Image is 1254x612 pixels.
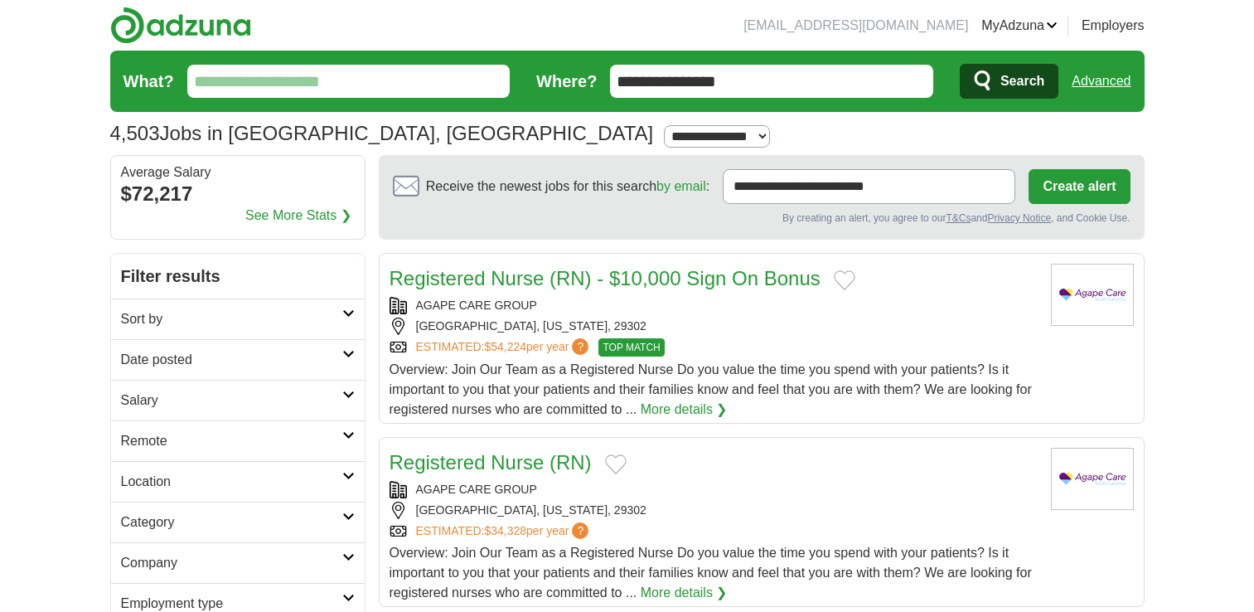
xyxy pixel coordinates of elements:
[111,420,365,461] a: Remote
[426,177,709,197] span: Receive the newest jobs for this search :
[123,69,174,94] label: What?
[1082,16,1145,36] a: Employers
[390,318,1038,335] div: [GEOGRAPHIC_DATA], [US_STATE], 29302
[390,546,1032,600] span: Overview: Join Our Team as a Registered Nurse Do you value the time you spend with your patients?...
[121,512,342,532] h2: Category
[536,69,597,94] label: Where?
[111,254,365,299] h2: Filter results
[416,299,537,312] a: AGAPE CARE GROUP
[390,451,592,474] a: Registered Nurse (RN)
[110,7,251,44] img: Adzuna logo
[121,553,342,573] h2: Company
[110,122,654,144] h1: Jobs in [GEOGRAPHIC_DATA], [GEOGRAPHIC_DATA]
[484,524,526,537] span: $34,328
[111,380,365,420] a: Salary
[111,299,365,339] a: Sort by
[416,522,593,540] a: ESTIMATED:$34,328per year?
[111,542,365,583] a: Company
[121,350,342,370] h2: Date posted
[416,338,593,357] a: ESTIMATED:$54,224per year?
[656,179,706,193] a: by email
[121,309,342,329] h2: Sort by
[416,483,537,496] a: AGAPE CARE GROUP
[598,338,664,357] span: TOP MATCH
[1000,65,1044,98] span: Search
[572,522,588,539] span: ?
[1051,264,1134,326] img: Agape Care Group logo
[110,119,160,148] span: 4,503
[960,64,1058,99] button: Search
[484,340,526,353] span: $54,224
[390,502,1038,519] div: [GEOGRAPHIC_DATA], [US_STATE], 29302
[111,339,365,380] a: Date posted
[121,166,355,179] div: Average Salary
[1072,65,1131,98] a: Advanced
[946,212,971,224] a: T&Cs
[121,431,342,451] h2: Remote
[111,502,365,542] a: Category
[743,16,968,36] li: [EMAIL_ADDRESS][DOMAIN_NAME]
[1051,448,1134,510] img: Agape Care Group logo
[393,211,1131,226] div: By creating an alert, you agree to our and , and Cookie Use.
[390,362,1032,416] span: Overview: Join Our Team as a Registered Nurse Do you value the time you spend with your patients?...
[641,583,728,603] a: More details ❯
[121,472,342,492] h2: Location
[1029,169,1130,204] button: Create alert
[641,400,728,420] a: More details ❯
[572,338,588,355] span: ?
[605,454,627,474] button: Add to favorite jobs
[111,461,365,502] a: Location
[121,179,355,209] div: $72,217
[121,391,342,410] h2: Salary
[390,267,821,289] a: Registered Nurse (RN) - $10,000 Sign On Bonus
[981,16,1058,36] a: MyAdzuna
[987,212,1051,224] a: Privacy Notice
[245,206,351,226] a: See More Stats ❯
[834,270,855,290] button: Add to favorite jobs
